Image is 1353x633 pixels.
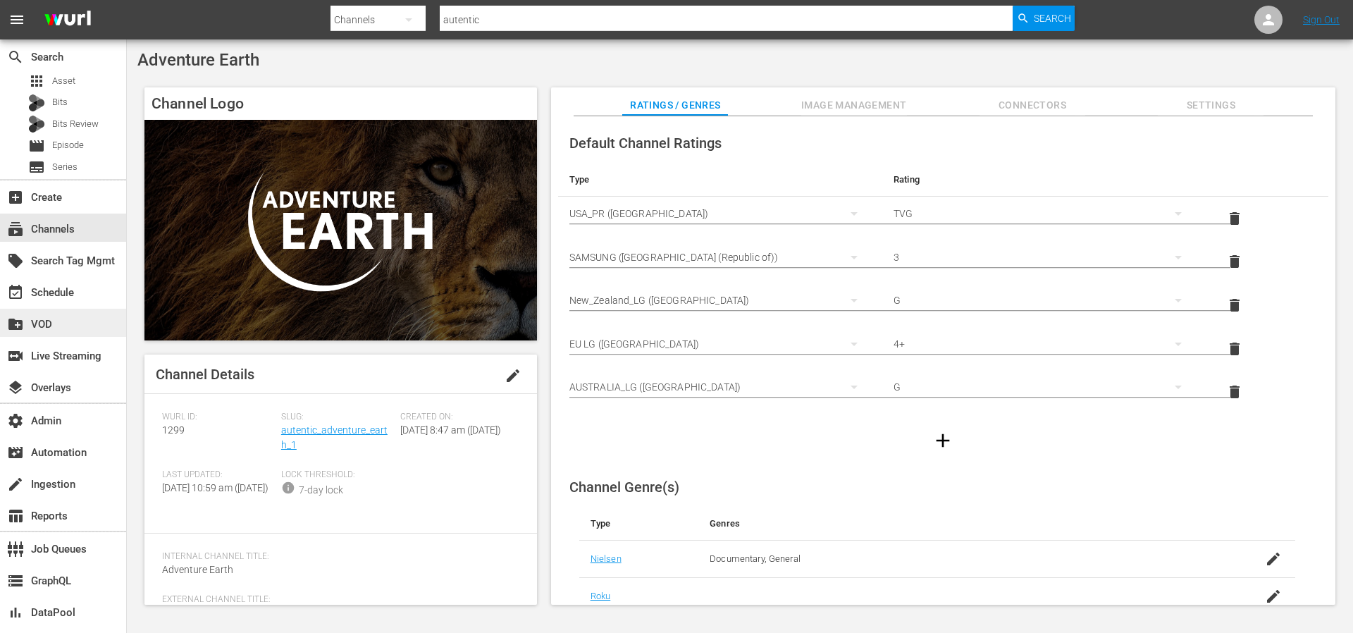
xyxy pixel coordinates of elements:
span: Bits [52,95,68,109]
th: Genres [698,507,1216,541]
button: edit [496,359,530,393]
span: Ingestion [7,476,24,493]
span: Create [7,189,24,206]
div: G [894,367,1195,407]
span: Job Queues [7,541,24,558]
span: Asset [52,74,75,88]
button: delete [1218,202,1252,235]
button: delete [1218,245,1252,278]
span: edit [505,367,521,384]
span: Image Management [801,97,907,114]
div: 4+ [894,324,1195,364]
span: Episode [28,137,45,154]
span: delete [1226,253,1243,270]
th: Type [558,163,882,197]
span: Search Tag Mgmt [7,252,24,269]
h4: Channel Logo [144,87,537,120]
button: Search [1013,6,1075,31]
span: delete [1226,383,1243,400]
span: [DATE] 8:47 am ([DATE]) [400,424,501,436]
span: Created On: [400,412,512,423]
span: Bits Review [52,117,99,131]
span: Asset [28,73,45,90]
span: DataPool [7,604,24,621]
div: G [894,281,1195,320]
span: Live Streaming [7,348,24,364]
img: ans4CAIJ8jUAAAAAAAAAAAAAAAAAAAAAAAAgQb4GAAAAAAAAAAAAAAAAAAAAAAAAJMjXAAAAAAAAAAAAAAAAAAAAAAAAgAT5G... [34,4,101,37]
span: Adventure Earth [137,50,259,70]
span: Series [52,160,78,174]
div: Bits [28,94,45,111]
span: 1299 [162,424,185,436]
span: menu [8,11,25,28]
div: 7-day lock [299,483,343,498]
span: Lock Threshold: [281,469,393,481]
span: Default Channel Ratings [569,135,722,152]
span: External Channel Title: [162,594,512,606]
span: Search [1034,6,1071,31]
table: simple table [558,163,1328,414]
span: Slug: [281,412,393,423]
div: EU LG ([GEOGRAPHIC_DATA]) [569,324,871,364]
span: Episode [52,138,84,152]
th: Rating [882,163,1206,197]
span: Series [28,159,45,176]
button: delete [1218,332,1252,366]
span: Overlays [7,379,24,396]
span: Connectors [980,97,1085,114]
div: USA_PR ([GEOGRAPHIC_DATA]) [569,194,871,233]
div: AUSTRALIA_LG ([GEOGRAPHIC_DATA]) [569,367,871,407]
button: delete [1218,375,1252,409]
span: Adventure Earth [162,564,233,575]
span: Ratings / Genres [622,97,728,114]
span: info [281,481,295,495]
span: Channel Details [156,366,254,383]
div: TVG [894,194,1195,233]
a: Roku [591,591,611,601]
span: delete [1226,210,1243,227]
div: Bits Review [28,116,45,133]
span: GraphQL [7,572,24,589]
div: SAMSUNG ([GEOGRAPHIC_DATA] (Republic of)) [569,238,871,277]
span: Schedule [7,284,24,301]
span: delete [1226,297,1243,314]
span: VOD [7,316,24,333]
button: delete [1218,288,1252,322]
a: Nielsen [591,553,622,564]
th: Type [579,507,698,541]
span: Automation [7,444,24,461]
img: Adventure Earth [144,120,537,340]
span: Wurl ID: [162,412,274,423]
span: Channels [7,221,24,238]
span: [DATE] 10:59 am ([DATE]) [162,482,268,493]
div: New_Zealand_LG ([GEOGRAPHIC_DATA]) [569,281,871,320]
a: Sign Out [1303,14,1340,25]
span: Channel Genre(s) [569,479,679,496]
span: Search [7,49,24,66]
span: Reports [7,508,24,524]
span: Admin [7,412,24,429]
div: 3 [894,238,1195,277]
span: Settings [1158,97,1264,114]
span: delete [1226,340,1243,357]
span: Last Updated: [162,469,274,481]
span: Internal Channel Title: [162,551,512,563]
a: autentic_adventure_earth_1 [281,424,388,450]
